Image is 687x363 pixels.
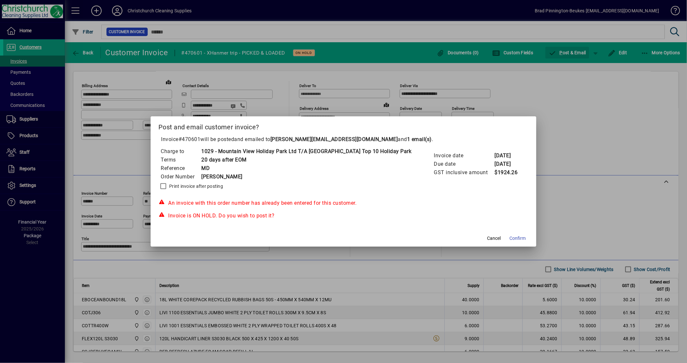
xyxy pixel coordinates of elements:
td: Order Number [160,173,201,181]
div: Invoice is ON HOLD. Do you wish to post it? [158,212,529,220]
label: Print invoice after posting [168,183,223,189]
td: 20 days after EOM [201,156,412,164]
td: Charge to [160,147,201,156]
span: and [398,136,432,142]
td: Due date [434,160,494,168]
td: Reference [160,164,201,173]
span: #470601 [179,136,201,142]
b: 1 email(s) [407,136,432,142]
div: An invoice with this order number has already been entered for this customer. [158,199,529,207]
td: [DATE] [494,160,520,168]
td: $1924.26 [494,168,520,177]
button: Cancel [484,232,505,244]
td: 1029 - Mountain View Holiday Park Ltd T/A [GEOGRAPHIC_DATA] Top 10 Holiday Park [201,147,412,156]
span: Confirm [510,235,526,242]
span: Cancel [487,235,501,242]
td: MD [201,164,412,173]
td: [PERSON_NAME] [201,173,412,181]
td: GST inclusive amount [434,168,494,177]
button: Confirm [507,232,529,244]
td: Terms [160,156,201,164]
td: [DATE] [494,151,520,160]
span: and emailed to [234,136,432,142]
b: [PERSON_NAME][EMAIL_ADDRESS][DOMAIN_NAME] [270,136,398,142]
h2: Post and email customer invoice? [151,116,536,135]
td: Invoice date [434,151,494,160]
p: Invoice will be posted . [158,136,529,143]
